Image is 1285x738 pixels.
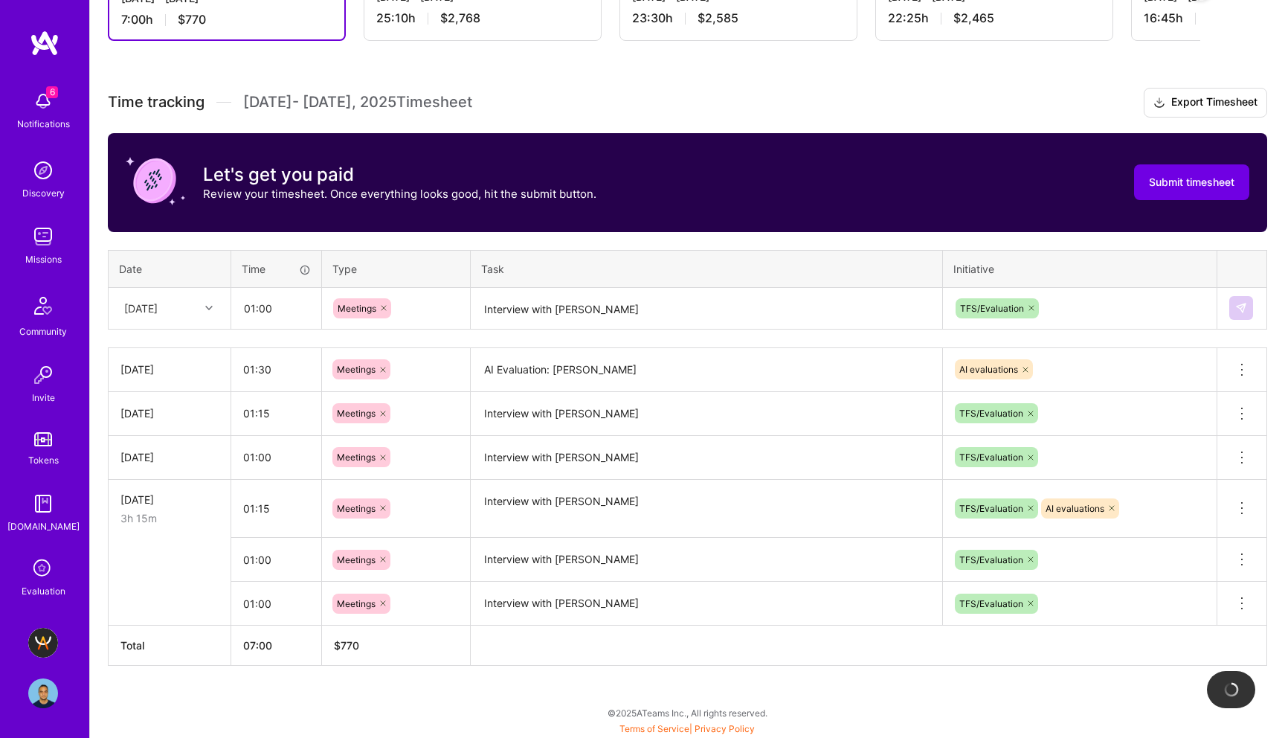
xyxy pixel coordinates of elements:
[231,350,321,389] input: HH:MM
[953,10,994,26] span: $2,465
[337,452,376,463] span: Meetings
[959,408,1023,419] span: TFS/Evaluation
[32,390,55,405] div: Invite
[28,678,58,708] img: User Avatar
[1220,679,1241,700] img: loading
[121,12,332,28] div: 7:00 h
[322,250,471,287] th: Type
[28,155,58,185] img: discovery
[632,10,845,26] div: 23:30 h
[28,452,59,468] div: Tokens
[1153,95,1165,111] i: icon Download
[242,261,311,277] div: Time
[472,350,941,391] textarea: AI Evaluation: [PERSON_NAME]
[888,10,1101,26] div: 22:25 h
[28,222,58,251] img: teamwork
[19,324,67,339] div: Community
[960,303,1024,314] span: TFS/Evaluation
[440,10,480,26] span: $2,768
[203,164,596,186] h3: Let's get you paid
[959,364,1018,375] span: AI evaluations
[29,555,57,583] i: icon SelectionTeam
[120,405,219,421] div: [DATE]
[25,628,62,658] a: A.Team - Grow A.Team's Community & Demand
[337,554,376,565] span: Meetings
[472,289,941,329] textarea: Interview with [PERSON_NAME]
[243,93,472,112] span: [DATE] - [DATE] , 2025 Timesheet
[1046,503,1104,514] span: AI evaluations
[205,304,213,312] i: icon Chevron
[337,408,376,419] span: Meetings
[34,432,52,446] img: tokens
[376,10,589,26] div: 25:10 h
[89,694,1285,731] div: © 2025 ATeams Inc., All rights reserved.
[472,394,941,434] textarea: Interview with [PERSON_NAME]
[232,289,321,328] input: HH:MM
[22,583,65,599] div: Evaluation
[959,452,1023,463] span: TFS/Evaluation
[25,251,62,267] div: Missions
[120,510,219,526] div: 3h 15m
[28,628,58,658] img: A.Team - Grow A.Team's Community & Demand
[46,86,58,98] span: 6
[28,489,58,519] img: guide book
[231,626,322,666] th: 07:00
[1235,302,1247,314] img: Submit
[959,598,1023,609] span: TFS/Evaluation
[120,449,219,465] div: [DATE]
[698,10,738,26] span: $2,585
[231,489,321,528] input: HH:MM
[953,261,1206,277] div: Initiative
[231,437,321,477] input: HH:MM
[1134,164,1249,200] button: Submit timesheet
[695,723,755,734] a: Privacy Policy
[337,598,376,609] span: Meetings
[178,12,206,28] span: $770
[471,250,943,287] th: Task
[472,539,941,580] textarea: Interview with [PERSON_NAME]
[1229,296,1255,320] div: null
[17,116,70,132] div: Notifications
[619,723,755,734] span: |
[108,93,204,112] span: Time tracking
[28,360,58,390] img: Invite
[126,151,185,211] img: coin
[28,86,58,116] img: bell
[337,503,376,514] span: Meetings
[472,481,941,537] textarea: Interview with [PERSON_NAME]
[109,250,231,287] th: Date
[337,364,376,375] span: Meetings
[959,554,1023,565] span: TFS/Evaluation
[124,301,158,316] div: [DATE]
[25,678,62,708] a: User Avatar
[619,723,689,734] a: Terms of Service
[30,30,59,57] img: logo
[231,584,321,623] input: HH:MM
[338,303,376,314] span: Meetings
[472,437,941,478] textarea: Interview with [PERSON_NAME]
[25,288,61,324] img: Community
[959,503,1023,514] span: TFS/Evaluation
[120,492,219,507] div: [DATE]
[22,185,65,201] div: Discovery
[203,186,596,202] p: Review your timesheet. Once everything looks good, hit the submit button.
[7,519,80,534] div: [DOMAIN_NAME]
[1144,88,1267,118] button: Export Timesheet
[472,583,941,624] textarea: Interview with [PERSON_NAME]
[109,626,231,666] th: Total
[1149,175,1234,190] span: Submit timesheet
[334,639,359,652] span: $ 770
[231,540,321,580] input: HH:MM
[120,362,219,377] div: [DATE]
[231,394,321,433] input: HH:MM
